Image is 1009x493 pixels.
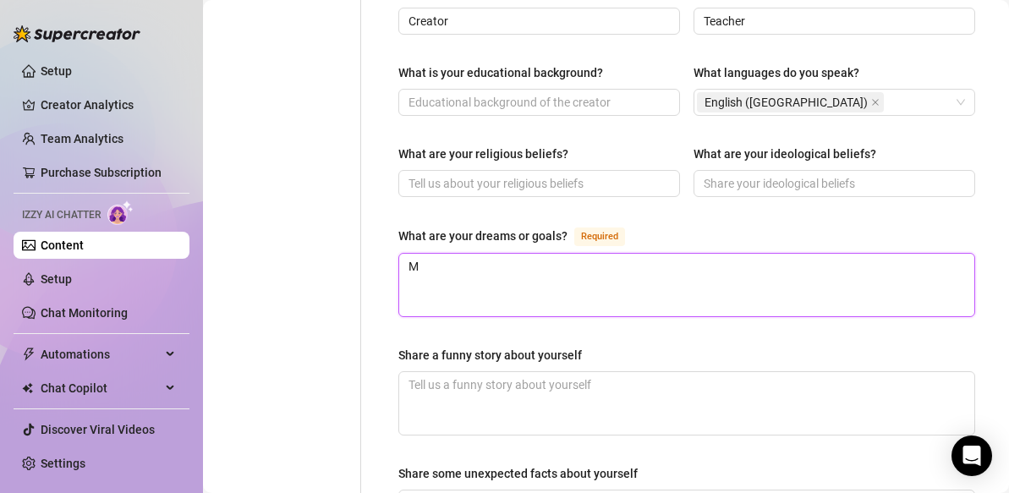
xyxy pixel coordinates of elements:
[22,207,101,223] span: Izzy AI Chatter
[107,200,134,225] img: AI Chatter
[574,227,625,246] span: Required
[398,226,644,246] label: What are your dreams or goals?
[41,132,123,145] a: Team Analytics
[41,375,161,402] span: Chat Copilot
[398,63,603,82] div: What is your educational background?
[398,145,568,163] div: What are your religious beliefs?
[399,372,974,435] textarea: Share a funny story about yourself
[41,91,176,118] a: Creator Analytics
[14,25,140,42] img: logo-BBDzfeDw.svg
[705,93,868,112] span: English ([GEOGRAPHIC_DATA])
[41,64,72,78] a: Setup
[409,12,666,30] input: What do you do for work currently?
[887,92,891,112] input: What languages do you speak?
[398,63,615,82] label: What is your educational background?
[409,93,666,112] input: What is your educational background?
[41,341,161,368] span: Automations
[694,145,876,163] div: What are your ideological beliefs?
[694,145,888,163] label: What are your ideological beliefs?
[41,272,72,286] a: Setup
[398,145,580,163] label: What are your religious beliefs?
[22,382,33,394] img: Chat Copilot
[41,166,162,179] a: Purchase Subscription
[694,63,871,82] label: What languages do you speak?
[871,98,880,107] span: close
[398,464,650,483] label: Share some unexpected facts about yourself
[398,227,568,245] div: What are your dreams or goals?
[704,12,962,30] input: What were your previous jobs or careers?
[41,457,85,470] a: Settings
[951,435,992,476] div: Open Intercom Messenger
[398,346,594,364] label: Share a funny story about yourself
[41,306,128,320] a: Chat Monitoring
[399,254,974,316] textarea: What are your dreams or goals?
[41,238,84,252] a: Content
[694,63,859,82] div: What languages do you speak?
[398,346,582,364] div: Share a funny story about yourself
[398,464,638,483] div: Share some unexpected facts about yourself
[41,423,155,436] a: Discover Viral Videos
[704,174,962,193] input: What are your ideological beliefs?
[22,348,36,361] span: thunderbolt
[697,92,884,112] span: English (US)
[409,174,666,193] input: What are your religious beliefs?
